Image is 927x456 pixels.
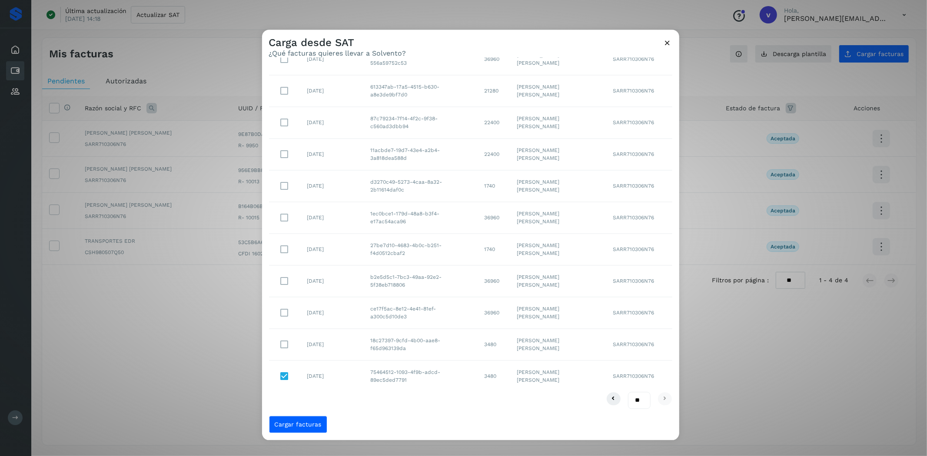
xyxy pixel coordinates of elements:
[606,107,672,139] td: SARR710306N76
[606,360,672,392] td: SARR710306N76
[363,170,478,202] td: d3270c49-5273-4caa-8a32-2b11614daf0c
[300,107,363,139] td: [DATE]
[363,107,478,139] td: 87c79234-7f14-4f2c-9f38-c560ad3dbb94
[510,75,605,107] td: [PERSON_NAME] [PERSON_NAME]
[606,202,672,234] td: SARR710306N76
[606,139,672,170] td: SARR710306N76
[363,139,478,170] td: 11acbde7-19d7-43e4-a2b4-3a818dea588d
[510,329,605,360] td: [PERSON_NAME] [PERSON_NAME]
[477,75,510,107] td: 21280
[300,234,363,265] td: [DATE]
[300,202,363,234] td: [DATE]
[606,297,672,329] td: SARR710306N76
[363,265,478,297] td: b2e5d5c1-7bc3-49aa-92e2-5f38eb718806
[300,297,363,329] td: [DATE]
[606,265,672,297] td: SARR710306N76
[269,37,406,50] h3: Carga desde SAT
[510,202,605,234] td: [PERSON_NAME] [PERSON_NAME]
[300,139,363,170] td: [DATE]
[510,170,605,202] td: [PERSON_NAME] [PERSON_NAME]
[477,107,510,139] td: 22400
[477,329,510,360] td: 3480
[510,107,605,139] td: [PERSON_NAME] [PERSON_NAME]
[510,360,605,392] td: [PERSON_NAME] [PERSON_NAME]
[606,234,672,265] td: SARR710306N76
[606,43,672,75] td: SARR710306N76
[300,329,363,360] td: [DATE]
[477,170,510,202] td: 1740
[477,360,510,392] td: 3480
[477,139,510,170] td: 22400
[510,234,605,265] td: [PERSON_NAME] [PERSON_NAME]
[510,43,605,75] td: [PERSON_NAME] [PERSON_NAME]
[269,49,406,57] p: ¿Qué facturas quieres llevar a Solvento?
[300,170,363,202] td: [DATE]
[275,422,322,428] span: Cargar facturas
[363,202,478,234] td: 1ec0bce1-179d-48a8-b3f4-e17ac54aca96
[606,75,672,107] td: SARR710306N76
[606,170,672,202] td: SARR710306N76
[300,75,363,107] td: [DATE]
[300,360,363,392] td: [DATE]
[300,43,363,75] td: [DATE]
[363,234,478,265] td: 27be7d10-4683-4b0c-b251-f4d0512cbaf2
[269,416,327,433] button: Cargar facturas
[510,139,605,170] td: [PERSON_NAME] [PERSON_NAME]
[363,360,478,392] td: 75464512-1093-4f9b-adcd-89ec5ded7791
[477,265,510,297] td: 36960
[363,75,478,107] td: 613347ab-17a5-4515-b630-a8e3de9bf7d0
[363,329,478,360] td: 18c27397-9cfd-4b00-aae8-f65d963139da
[477,297,510,329] td: 36960
[606,329,672,360] td: SARR710306N76
[363,43,478,75] td: 2abe63aa-4227-490a-aba5-556a59752c53
[477,43,510,75] td: 36960
[510,265,605,297] td: [PERSON_NAME] [PERSON_NAME]
[363,297,478,329] td: ce17f5ac-8e12-4e41-81ef-a300c5d10de3
[477,234,510,265] td: 1740
[300,265,363,297] td: [DATE]
[477,202,510,234] td: 36960
[510,297,605,329] td: [PERSON_NAME] [PERSON_NAME]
